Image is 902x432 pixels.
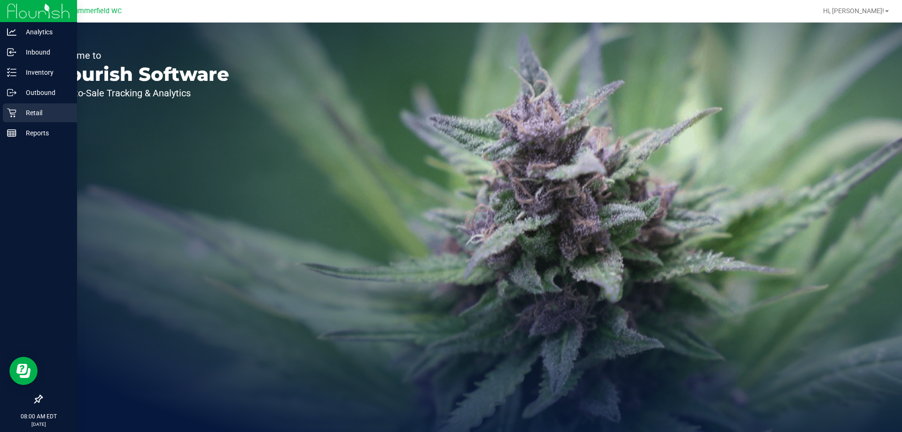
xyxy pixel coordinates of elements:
[16,67,73,78] p: Inventory
[16,26,73,38] p: Analytics
[823,7,884,15] span: Hi, [PERSON_NAME]!
[16,107,73,118] p: Retail
[16,47,73,58] p: Inbound
[51,51,229,60] p: Welcome to
[7,27,16,37] inline-svg: Analytics
[51,65,229,84] p: Flourish Software
[7,108,16,118] inline-svg: Retail
[7,68,16,77] inline-svg: Inventory
[4,412,73,421] p: 08:00 AM EDT
[16,127,73,139] p: Reports
[4,421,73,428] p: [DATE]
[7,47,16,57] inline-svg: Inbound
[51,88,229,98] p: Seed-to-Sale Tracking & Analytics
[9,357,38,385] iframe: Resource center
[7,88,16,97] inline-svg: Outbound
[16,87,73,98] p: Outbound
[7,128,16,138] inline-svg: Reports
[70,7,122,15] span: Summerfield WC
